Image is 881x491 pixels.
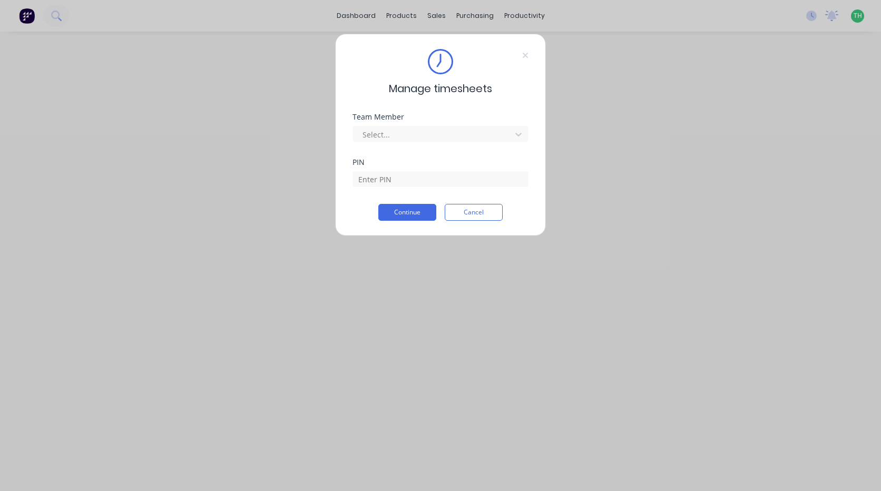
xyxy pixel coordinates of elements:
[353,171,528,187] input: Enter PIN
[445,204,503,221] button: Cancel
[353,159,528,166] div: PIN
[378,204,436,221] button: Continue
[389,81,492,96] span: Manage timesheets
[353,113,528,121] div: Team Member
